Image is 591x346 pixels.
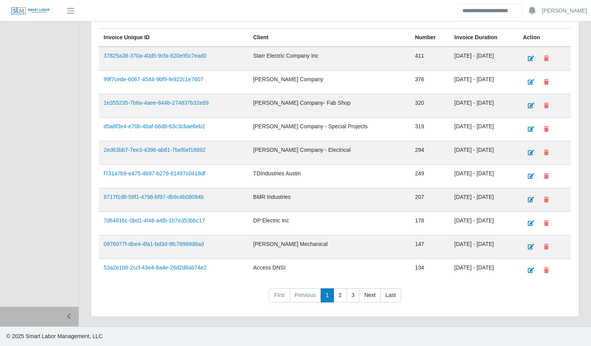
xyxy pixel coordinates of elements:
td: Starr Electric Company Inc [248,47,410,71]
td: [DATE] - [DATE] [450,188,518,212]
a: 0976977f-dbe4-4fa1-bd3d-9fc78988d8ad [104,241,204,247]
td: BMR Industries [248,188,410,212]
td: 178 [410,212,449,235]
td: [DATE] - [DATE] [450,165,518,188]
td: 249 [410,165,449,188]
td: DP Electric Inc [248,212,410,235]
td: 147 [410,235,449,259]
a: 53a2e1b8-2ccf-43e4-8a4e-26d2d8ab74e2 [104,264,206,271]
td: [PERSON_NAME] Company - Special Projects [248,118,410,141]
a: 2ed63bb7-7ee3-4396-ab81-7bef0ef18892 [104,147,206,153]
td: 294 [410,141,449,165]
img: SLM Logo [11,7,50,15]
td: [DATE] - [DATE] [450,47,518,71]
td: 376 [410,71,449,94]
a: d5a8f3e4-e70b-4baf-b6d8-63c3cbae6eb2 [104,123,205,129]
th: Invoice Duration [450,29,518,47]
th: Number [410,29,449,47]
input: Search [457,4,522,18]
th: Action [518,29,571,47]
a: 1e355235-7b6a-4aee-844b-274837b32e69 [104,100,209,106]
td: 320 [410,94,449,118]
td: [DATE] - [DATE] [450,94,518,118]
td: [DATE] - [DATE] [450,71,518,94]
td: 207 [410,188,449,212]
th: Client [248,29,410,47]
a: 3 [347,288,360,302]
td: 319 [410,118,449,141]
td: 411 [410,47,449,71]
a: 1 [321,288,334,302]
td: [DATE] - [DATE] [450,235,518,259]
a: 2 [334,288,347,302]
td: [PERSON_NAME] Company- Fab Shop [248,94,410,118]
td: [PERSON_NAME] Company - Electrical [248,141,410,165]
span: © 2025 Smart Labor Management, LLC [6,333,102,339]
a: 99f7cede-6067-4544-9bf9-fe922c1e7607 [104,76,204,82]
a: 8717f1d8-59f1-4796-bf97-db9c4b08094b [104,194,204,200]
td: [DATE] - [DATE] [450,212,518,235]
a: 7d64816c-0bd1-4f46-a4fb-1b7e353bbc17 [104,217,205,224]
th: Invoice Unique ID [99,29,248,47]
td: 134 [410,259,449,282]
a: Next [359,288,381,302]
td: [DATE] - [DATE] [450,141,518,165]
td: [PERSON_NAME] Mechanical [248,235,410,259]
a: 37825a38-370a-40d5-9cfa-820e95c7ead0 [104,53,206,59]
td: [PERSON_NAME] Company [248,71,410,94]
nav: pagination [99,288,571,309]
td: [DATE] - [DATE] [450,118,518,141]
td: [DATE] - [DATE] [450,259,518,282]
a: [PERSON_NAME] [542,7,587,15]
td: TDIndustries Austin [248,165,410,188]
td: Access DNSI [248,259,410,282]
a: f731a7b9-e475-4b97-b276-61497c0418df [104,170,205,177]
a: Last [380,288,401,302]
